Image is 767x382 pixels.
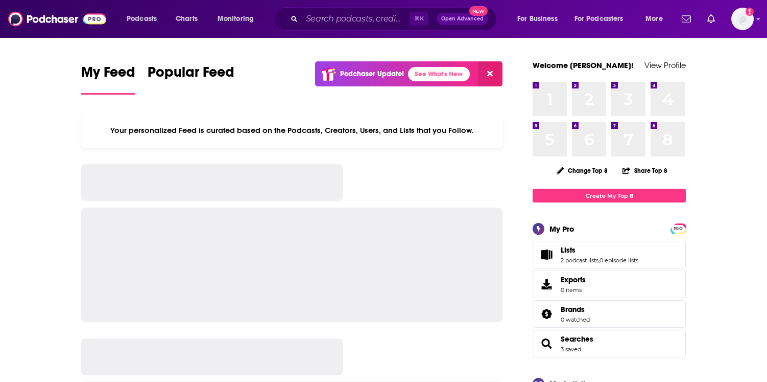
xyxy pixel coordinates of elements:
[731,8,754,30] button: Show profile menu
[568,11,638,27] button: open menu
[600,257,638,264] a: 0 episode lists
[561,245,638,255] a: Lists
[672,224,684,232] a: PRO
[340,70,404,78] p: Podchaser Update!
[638,11,676,27] button: open menu
[549,224,574,234] div: My Pro
[550,164,614,177] button: Change Top 8
[561,275,586,284] span: Exports
[81,63,135,87] span: My Feed
[731,8,754,30] span: Logged in as lizziehan
[437,13,488,25] button: Open AdvancedNew
[517,12,558,26] span: For Business
[469,6,488,16] span: New
[536,277,557,291] span: Exports
[672,225,684,233] span: PRO
[703,10,719,28] a: Show notifications dropdown
[510,11,570,27] button: open menu
[533,241,686,268] span: Lists
[533,300,686,328] span: Brands
[574,12,624,26] span: For Podcasters
[561,257,598,264] a: 2 podcast lists
[645,12,663,26] span: More
[561,334,593,344] a: Searches
[176,12,198,26] span: Charts
[119,11,170,27] button: open menu
[536,307,557,321] a: Brands
[218,12,254,26] span: Monitoring
[169,11,204,27] a: Charts
[598,257,600,264] span: ,
[561,245,576,255] span: Lists
[8,9,106,29] img: Podchaser - Follow, Share and Rate Podcasts
[302,11,410,27] input: Search podcasts, credits, & more...
[746,8,754,16] svg: Add a profile image
[283,7,507,31] div: Search podcasts, credits, & more...
[127,12,157,26] span: Podcasts
[81,113,502,148] div: Your personalized Feed is curated based on the Podcasts, Creators, Users, and Lists that you Follow.
[441,16,484,21] span: Open Advanced
[408,67,470,81] a: See What's New
[561,346,581,353] a: 3 saved
[533,271,686,298] a: Exports
[561,316,590,323] a: 0 watched
[731,8,754,30] img: User Profile
[561,305,585,314] span: Brands
[81,63,135,95] a: My Feed
[148,63,234,87] span: Popular Feed
[533,189,686,203] a: Create My Top 8
[561,286,586,294] span: 0 items
[536,248,557,262] a: Lists
[678,10,695,28] a: Show notifications dropdown
[533,60,634,70] a: Welcome [PERSON_NAME]!
[210,11,267,27] button: open menu
[536,336,557,351] a: Searches
[148,63,234,95] a: Popular Feed
[533,330,686,357] span: Searches
[561,305,590,314] a: Brands
[410,12,428,26] span: ⌘ K
[644,60,686,70] a: View Profile
[622,161,668,181] button: Share Top 8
